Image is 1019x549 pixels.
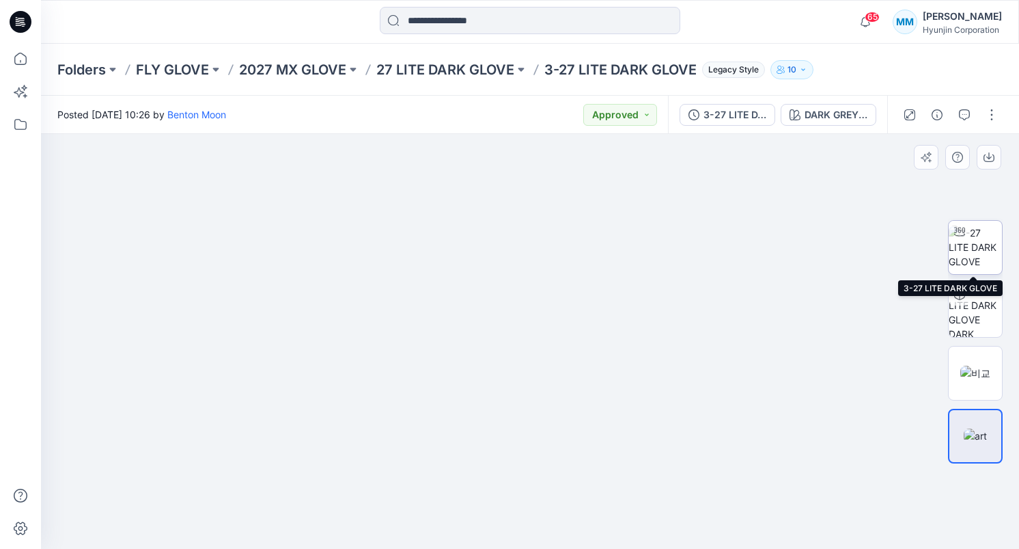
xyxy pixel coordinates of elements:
[960,366,990,380] img: 비교
[923,8,1002,25] div: [PERSON_NAME]
[787,62,796,77] p: 10
[680,104,775,126] button: 3-27 LITE DARK GLOVE
[167,109,226,120] a: Benton Moon
[544,60,697,79] p: 3-27 LITE DARK GLOVE
[136,60,209,79] a: FLY GLOVE
[702,62,765,78] span: Legacy Style
[57,107,226,122] span: Posted [DATE] 10:26 by
[703,107,766,122] div: 3-27 LITE DARK GLOVE
[926,104,948,126] button: Details
[376,60,514,79] a: 27 LITE DARK GLOVE
[57,60,106,79] a: Folders
[239,60,346,79] a: 2027 MX GLOVE
[893,10,917,34] div: MM
[770,60,813,79] button: 10
[949,226,1002,269] img: 3-27 LITE DARK GLOVE
[923,25,1002,35] div: Hyunjin Corporation
[949,284,1002,337] img: 3-27 LITE DARK GLOVE DARK GREY/BLACK
[865,12,880,23] span: 65
[697,60,765,79] button: Legacy Style
[781,104,876,126] button: DARK GREY/BLACK
[964,429,987,443] img: art
[805,107,867,122] div: DARK GREY/BLACK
